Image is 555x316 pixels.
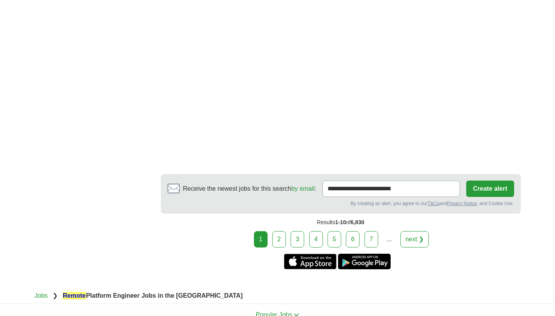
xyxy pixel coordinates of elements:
a: Get the Android app [338,254,391,269]
a: Privacy Notice [447,201,477,206]
div: 1 [254,231,268,248]
a: Get the iPhone app [284,254,337,269]
span: 1-10 [335,219,346,225]
a: by email [291,185,315,192]
span: ❯ [53,292,58,299]
div: ... [381,232,397,247]
a: T&Cs [427,201,439,206]
span: Receive the newest jobs for this search : [183,184,316,193]
em: Remote [62,292,86,299]
a: 2 [272,231,286,248]
div: Results of [161,214,521,231]
a: Jobs [35,292,48,299]
strong: Platform Engineer Jobs in the [GEOGRAPHIC_DATA] [62,292,243,299]
span: 6,830 [351,219,364,225]
button: Create alert [466,181,514,197]
a: 4 [309,231,323,248]
a: 5 [328,231,341,248]
a: 3 [291,231,304,248]
a: 7 [365,231,378,248]
a: next ❯ [400,231,429,248]
div: By creating an alert, you agree to our and , and Cookie Use. [167,200,514,207]
a: 6 [346,231,359,248]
